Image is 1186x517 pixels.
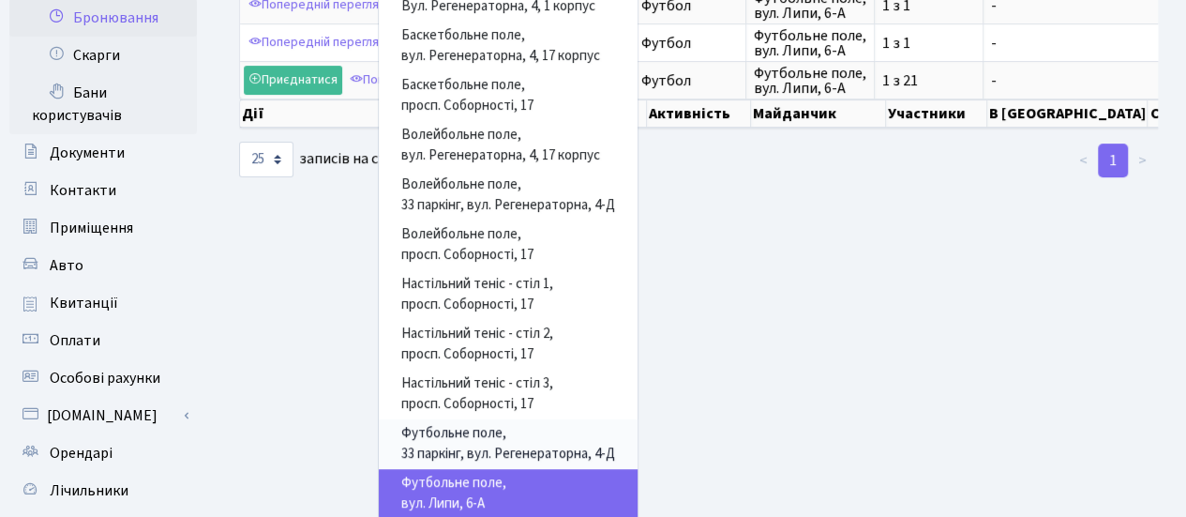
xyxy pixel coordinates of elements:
a: Попередній перегляд [345,66,493,95]
a: Авто [9,247,197,284]
span: Квитанції [50,293,118,313]
span: 1 з 1 [882,36,975,51]
a: 1 [1098,144,1128,177]
a: Приміщення [9,209,197,247]
a: Контакти [9,172,197,209]
th: Майданчик [751,99,886,128]
a: Лічильники [9,472,197,509]
a: Орендарі [9,434,197,472]
span: Контакти [50,180,116,201]
select: записів на сторінці [239,142,293,177]
th: В [GEOGRAPHIC_DATA] [987,99,1148,128]
a: Особові рахунки [9,359,197,397]
span: - [991,73,1162,88]
a: Волейбольне поле,просп. Соборності, 17 [379,220,638,270]
a: Попередній перегляд [244,28,392,57]
a: Волейбольне поле,вул. Регенераторна, 4, 17 корпус [379,121,638,171]
span: Документи [50,143,125,163]
a: [DOMAIN_NAME] [9,397,197,434]
a: Волейбольне поле,33 паркінг, вул. Регенераторна, 4-Д [379,171,638,220]
th: Дії [240,99,473,128]
a: Настільний теніс - стіл 1,просп. Соборності, 17 [379,270,638,320]
a: Настільний теніс - стіл 3,просп. Соборності, 17 [379,370,638,419]
span: Приміщення [50,218,133,238]
span: Орендарі [50,443,113,464]
a: Приєднатися [244,66,342,95]
a: Настільний теніс - стіл 2,просп. Соборності, 17 [379,320,638,370]
a: Баскетбольне поле,вул. Регенераторна, 4, 17 корпус [379,22,638,71]
a: Документи [9,134,197,172]
span: Лічильники [50,480,128,501]
span: Футбол [641,73,738,88]
th: Участники [886,99,987,128]
span: Футбольне поле, вул. Липи, 6-А [754,66,866,96]
th: Активність [647,99,751,128]
a: Бани користувачів [9,74,197,134]
span: Футбольне поле, вул. Липи, 6-А [754,28,866,58]
span: - [991,36,1162,51]
span: Оплати [50,330,100,351]
label: записів на сторінці [239,142,428,177]
span: Футбол [641,36,738,51]
span: Особові рахунки [50,368,160,388]
a: Квитанції [9,284,197,322]
a: Баскетбольне поле,просп. Соборності, 17 [379,71,638,121]
span: 1 з 21 [882,73,975,88]
a: Футбольне поле,33 паркінг, вул. Регенераторна, 4-Д [379,419,638,469]
span: Авто [50,255,83,276]
a: Скарги [9,37,197,74]
a: Оплати [9,322,197,359]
